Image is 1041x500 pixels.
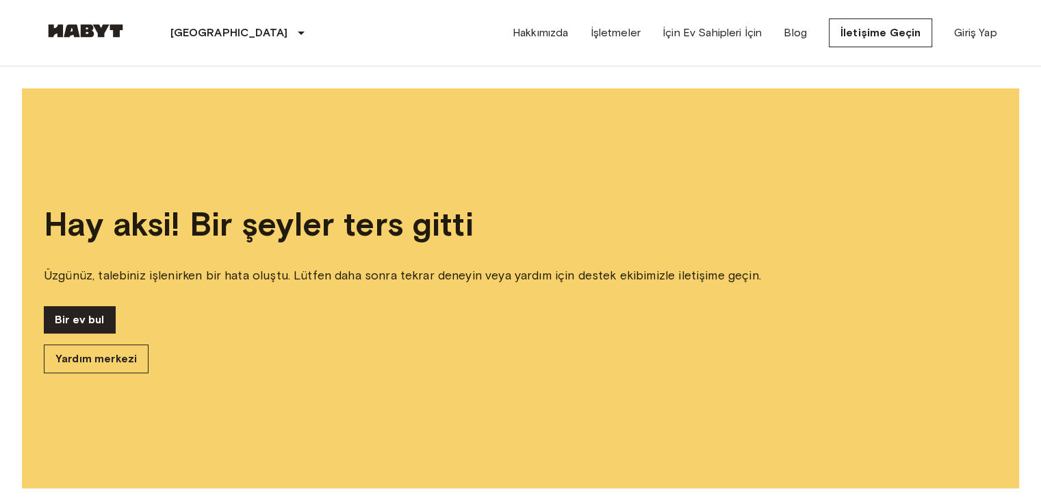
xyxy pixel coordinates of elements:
font: Yardım merkezi [55,352,137,365]
font: Giriş Yap [954,26,997,39]
img: Habyt [44,24,127,38]
font: İşletmeler [590,26,641,39]
font: İçin Ev Sahipleri İçin [663,26,762,39]
a: Blog [784,25,807,41]
a: Giriş Yap [954,25,997,41]
a: Hakkımızda [513,25,569,41]
font: [GEOGRAPHIC_DATA] [170,26,288,39]
font: Hay aksi! Bir şeyler ters gitti [44,204,474,244]
font: Bir ev bul [55,313,105,326]
font: Üzgünüz, talebiniz işlenirken bir hata oluştu. Lütfen daha sonra tekrar deneyin veya yardım için ... [44,268,761,283]
font: Hakkımızda [513,26,569,39]
a: Yardım merkezi [44,345,149,373]
a: İçin Ev Sahipleri İçin [663,25,762,41]
a: İletişime Geçin [829,18,932,47]
a: İşletmeler [590,25,641,41]
a: Bir ev bul [44,306,116,334]
font: Blog [784,26,807,39]
font: İletişime Geçin [840,26,921,39]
